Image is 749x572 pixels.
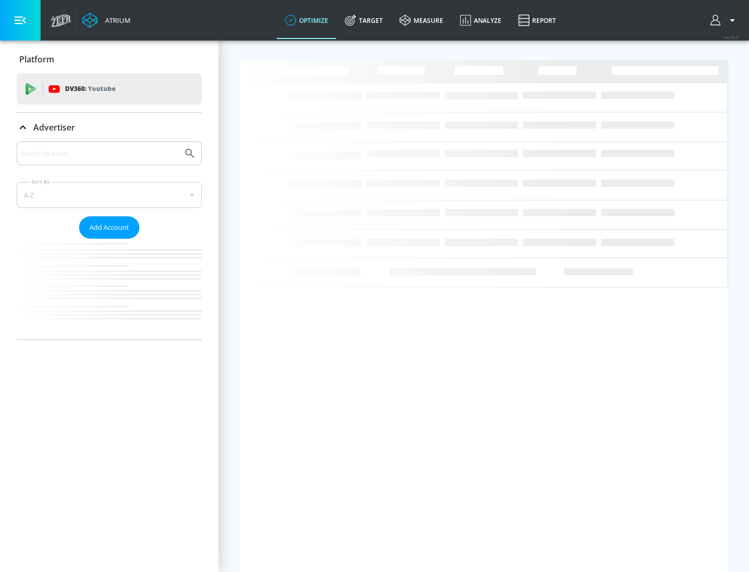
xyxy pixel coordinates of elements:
[510,2,564,39] a: Report
[451,2,510,39] a: Analyze
[17,182,202,208] div: A-Z
[391,2,451,39] a: measure
[30,178,52,185] label: Sort By
[724,34,739,40] span: v 4.28.0
[17,141,202,340] div: Advertiser
[277,2,337,39] a: optimize
[33,122,75,133] p: Advertiser
[82,12,131,28] a: Atrium
[19,54,54,65] p: Platform
[65,83,115,95] p: DV360:
[337,2,391,39] a: Target
[17,239,202,340] nav: list of Advertiser
[88,83,115,94] p: Youtube
[17,113,202,142] div: Advertiser
[21,147,178,160] input: Search by name
[89,222,129,233] span: Add Account
[17,45,202,74] div: Platform
[17,73,202,105] div: DV360: Youtube
[79,216,139,239] button: Add Account
[101,16,131,25] div: Atrium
